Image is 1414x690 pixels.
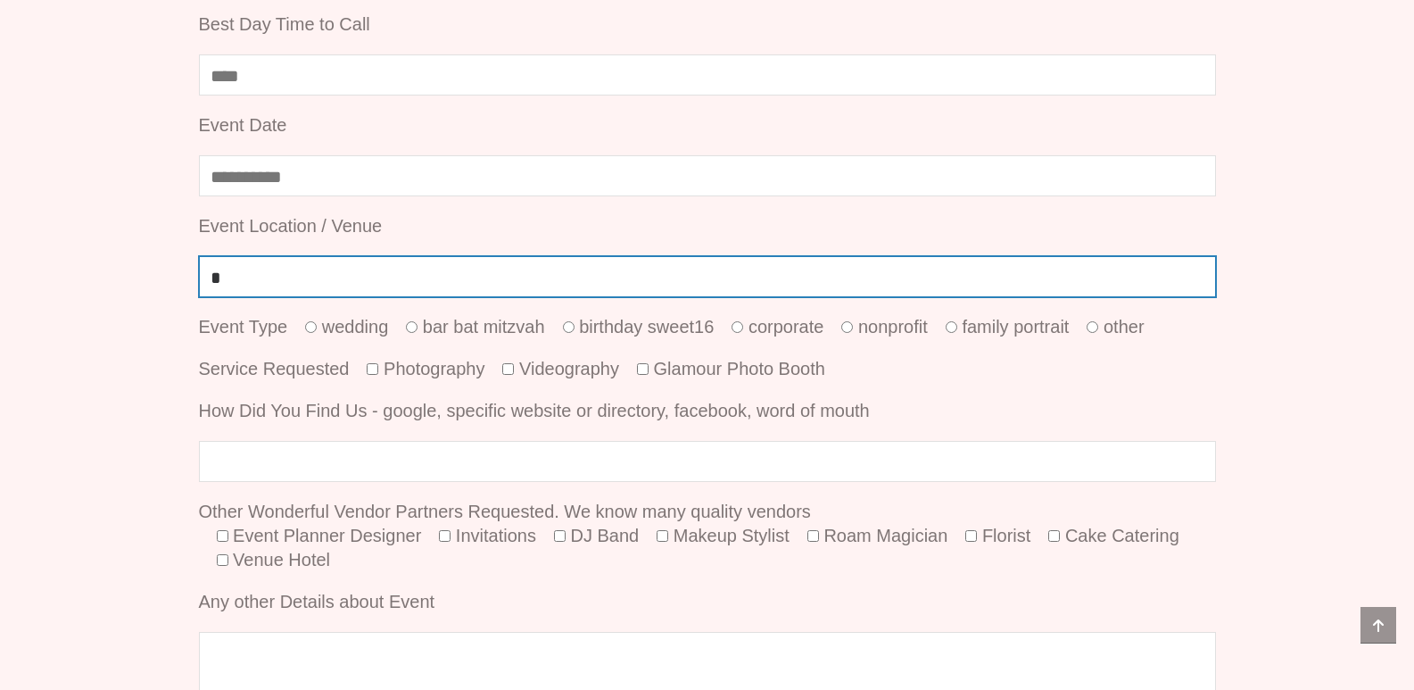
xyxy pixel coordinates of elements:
[317,317,388,337] span: wedding
[199,214,1216,238] p: Event Location / Venue
[451,526,536,545] span: Invitations
[853,317,927,337] span: nonprofit
[668,526,790,545] span: Makeup Stylist
[1098,317,1144,337] span: other
[228,526,422,545] span: Event Planner Designer
[199,12,1216,37] p: Best Day Time to Call
[575,317,715,337] span: birthday sweet16
[199,590,1216,614] p: Any other Details about Event
[649,359,825,378] span: Glamour Photo Booth
[199,357,1216,381] p: Service Requested
[566,526,639,545] span: DJ Band
[1060,526,1178,545] span: Cake Catering
[199,315,1216,339] p: Event Type
[977,526,1030,545] span: Florist
[514,359,619,378] span: Videography
[957,317,1070,337] span: family portrait
[199,399,1216,423] p: How Did You Find Us - google, specific website or directory, facebook, word of mouth
[743,317,823,337] span: corporate
[819,526,948,545] span: Roam Magician
[199,500,1216,572] p: Other Wonderful Vendor Partners Requested. We know many quality vendors
[228,550,331,569] span: Venue Hotel
[418,317,544,337] span: bar bat mitzvah
[199,113,1216,137] p: Event Date
[378,359,484,378] span: Photography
